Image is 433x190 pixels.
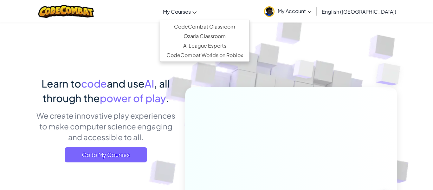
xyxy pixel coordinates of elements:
[264,6,275,17] img: avatar
[38,5,94,18] img: CodeCombat logo
[319,3,399,20] a: English ([GEOGRAPHIC_DATA])
[160,31,249,41] a: Ozaria Classroom
[160,41,249,50] a: AI League Esports
[160,3,200,20] a: My Courses
[163,8,191,15] span: My Courses
[81,77,107,90] span: code
[107,77,145,90] span: and use
[65,147,147,162] a: Go to My Courses
[166,92,169,104] span: .
[36,110,176,142] p: We create innovative play experiences to make computer science engaging and accessible to all.
[42,77,81,90] span: Learn to
[261,1,315,21] a: My Account
[160,50,249,60] a: CodeCombat Worlds on Roblox
[322,8,396,15] span: English ([GEOGRAPHIC_DATA])
[100,92,166,104] span: power of play
[145,77,154,90] span: AI
[160,22,249,31] a: CodeCombat Classroom
[281,47,327,95] img: Overlap cubes
[278,8,312,14] span: My Account
[363,48,418,101] img: Overlap cubes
